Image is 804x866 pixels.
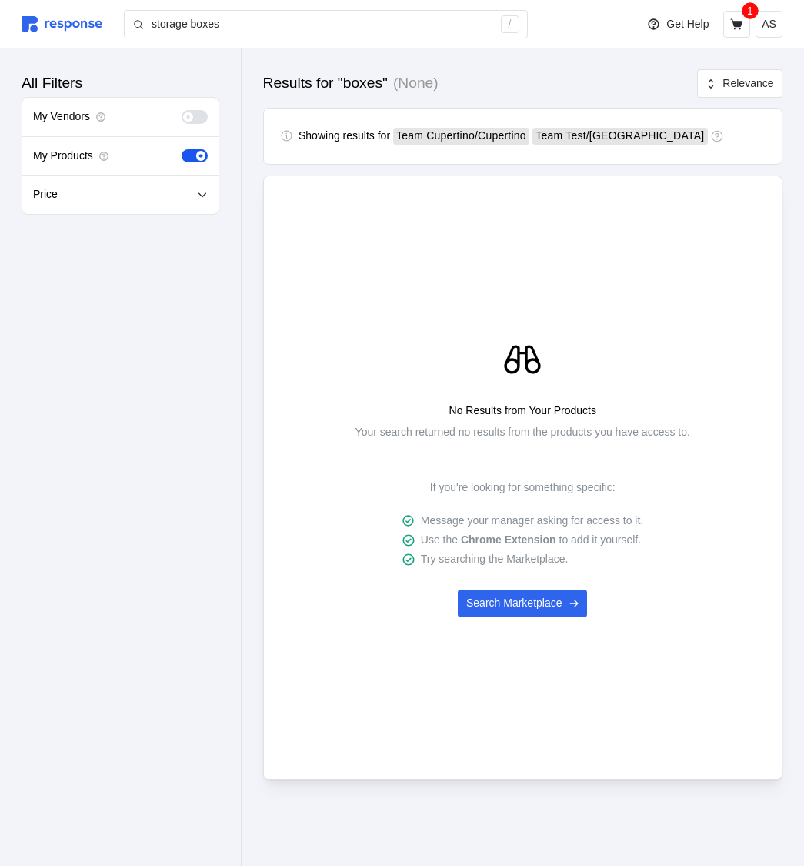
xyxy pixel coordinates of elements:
[589,129,704,142] span: [GEOGRAPHIC_DATA]
[22,16,102,32] img: svg%3e
[421,551,569,568] p: Try searching the Marketplace.
[747,2,753,19] p: 1
[501,15,519,34] div: /
[33,109,90,125] p: My Vendors
[421,532,641,549] p: Use the to add it yourself.
[299,128,390,145] p: Showing results for
[152,11,492,38] input: Search for a product name or SKU
[263,73,388,94] h3: Results for "boxes"
[722,75,773,92] p: Relevance
[22,73,82,94] h3: All Filters
[638,10,718,39] button: Get Help
[535,129,586,142] span: Team Test
[478,129,526,142] span: Cupertino
[355,424,690,441] p: Your search returned no results from the products you have access to.
[535,128,704,145] span: /
[393,73,439,94] h3: (None)
[449,403,596,420] p: No Results from Your Products
[458,590,587,617] button: Search Marketplace
[466,595,562,612] p: Search Marketplace
[396,129,475,142] span: Team Cupertino
[33,186,58,203] p: Price
[756,11,782,38] button: AS
[762,16,776,33] p: AS
[396,128,526,145] span: /
[33,148,93,165] p: My Products
[430,480,616,497] p: If you're looking for something specific:
[697,69,782,99] button: Relevance
[666,16,709,33] p: Get Help
[461,533,556,546] span: Chrome Extension
[421,513,643,530] p: Message your manager asking for access to it.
